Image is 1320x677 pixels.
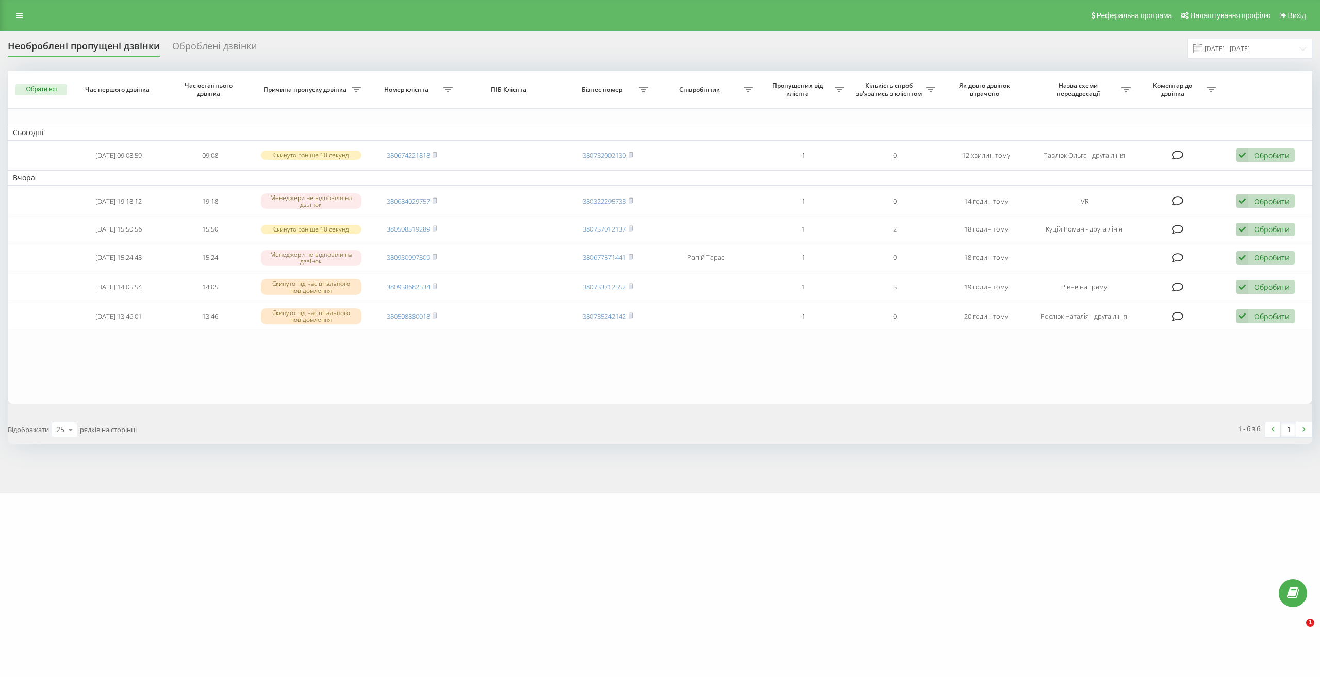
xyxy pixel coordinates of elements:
div: Скинуто раніше 10 секунд [261,151,361,159]
a: 380735242142 [583,311,626,321]
div: Необроблені пропущені дзвінки [8,41,160,57]
td: Рослюк Наталія - друга лінія [1032,303,1136,330]
span: Пропущених від клієнта [763,81,835,97]
div: Обробити [1254,253,1290,262]
td: 13:46 [164,303,256,330]
div: Менеджери не відповіли на дзвінок [261,250,361,266]
td: 0 [849,143,940,168]
td: 1 [758,217,849,242]
span: Назва схеми переадресації [1037,81,1121,97]
td: 0 [849,244,940,271]
td: 18 годин тому [940,244,1032,271]
td: 14:05 [164,273,256,301]
td: 2 [849,217,940,242]
div: Оброблені дзвінки [172,41,257,57]
span: Причина пропуску дзвінка [261,86,352,94]
td: 15:50 [164,217,256,242]
span: Час останнього дзвінка [173,81,246,97]
td: [DATE] 14:05:54 [73,273,164,301]
td: 09:08 [164,143,256,168]
span: рядків на сторінці [80,425,137,434]
button: Обрати всі [15,84,67,95]
span: Налаштування профілю [1190,11,1270,20]
span: Реферальна програма [1097,11,1173,20]
td: [DATE] 15:24:43 [73,244,164,271]
td: 12 хвилин тому [940,143,1032,168]
span: Відображати [8,425,49,434]
td: 20 годин тому [940,303,1032,330]
td: [DATE] 15:50:56 [73,217,164,242]
div: Обробити [1254,151,1290,160]
td: Рівне напряму [1032,273,1136,301]
td: [DATE] 09:08:59 [73,143,164,168]
span: Коментар до дзвінка [1141,81,1206,97]
td: 0 [849,188,940,215]
td: 1 [758,143,849,168]
span: 1 [1306,619,1314,627]
td: 1 [758,244,849,271]
div: Скинуто під час вітального повідомлення [261,308,361,324]
a: 380322295733 [583,196,626,206]
div: Менеджери не відповіли на дзвінок [261,193,361,209]
td: 1 [758,303,849,330]
span: Бізнес номер [567,86,639,94]
div: Скинуто раніше 10 секунд [261,225,361,234]
div: Обробити [1254,196,1290,206]
a: 380737012137 [583,224,626,234]
a: 380508880018 [387,311,430,321]
div: Обробити [1254,282,1290,292]
span: Як довго дзвінок втрачено [950,81,1022,97]
iframe: Intercom live chat [1285,619,1310,643]
span: Вихід [1288,11,1306,20]
span: Кількість спроб зв'язатись з клієнтом [854,81,926,97]
a: 380508319289 [387,224,430,234]
div: Скинуто під час вітального повідомлення [261,279,361,294]
span: ПІБ Клієнта [468,86,552,94]
td: 0 [849,303,940,330]
div: Обробити [1254,224,1290,234]
td: Куцій Роман - друга лінія [1032,217,1136,242]
td: 14 годин тому [940,188,1032,215]
a: 380930097309 [387,253,430,262]
td: 18 годин тому [940,217,1032,242]
span: Співробітник [658,86,743,94]
td: 19 годин тому [940,273,1032,301]
a: 380684029757 [387,196,430,206]
a: 380732002130 [583,151,626,160]
a: 380733712552 [583,282,626,291]
td: [DATE] 19:18:12 [73,188,164,215]
span: Номер клієнта [372,86,443,94]
span: Час першого дзвінка [82,86,155,94]
div: 25 [56,424,64,435]
td: 3 [849,273,940,301]
td: [DATE] 13:46:01 [73,303,164,330]
a: 1 [1281,422,1296,437]
td: IVR [1032,188,1136,215]
a: 380677571441 [583,253,626,262]
td: 19:18 [164,188,256,215]
div: Обробити [1254,311,1290,321]
td: Рапій Тарас [653,244,757,271]
td: 1 [758,273,849,301]
td: 15:24 [164,244,256,271]
td: 1 [758,188,849,215]
td: Сьогодні [8,125,1312,140]
a: 380674221818 [387,151,430,160]
a: 380938682534 [387,282,430,291]
td: Вчора [8,170,1312,186]
td: Павлюк Ольга - друга лінія [1032,143,1136,168]
div: 1 - 6 з 6 [1238,423,1260,434]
